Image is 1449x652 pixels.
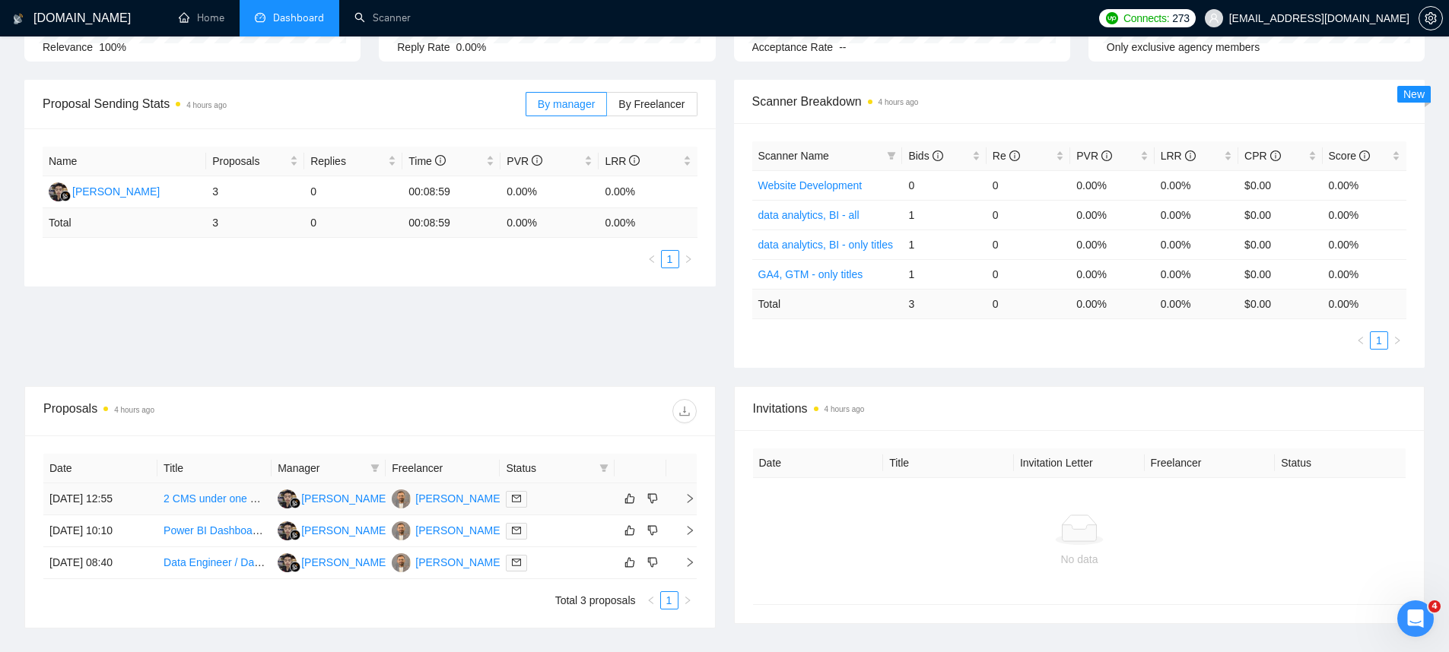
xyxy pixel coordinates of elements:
[1070,170,1154,200] td: 0.00%
[1070,200,1154,229] td: 0.00%
[1076,150,1112,162] span: PVR
[278,460,364,476] span: Manager
[43,41,93,53] span: Relevance
[1101,150,1112,161] span: info-circle
[752,289,903,318] td: Total
[255,12,265,23] span: dashboard
[839,41,846,53] span: --
[1403,88,1425,100] span: New
[1352,331,1370,350] li: Previous Page
[1323,229,1406,259] td: 0.00%
[354,11,411,24] a: searchScanner
[392,524,503,536] a: SK[PERSON_NAME]
[186,101,227,109] time: 4 hours ago
[987,289,1070,318] td: 0
[532,155,542,166] span: info-circle
[13,7,24,31] img: logo
[538,98,595,110] span: By manager
[987,170,1070,200] td: 0
[672,557,695,568] span: right
[679,250,697,268] button: right
[1238,170,1322,200] td: $0.00
[883,448,1014,478] th: Title
[902,200,986,229] td: 1
[902,229,986,259] td: 1
[310,153,385,169] span: Replies
[1393,336,1402,345] span: right
[1123,10,1169,27] span: Connects:
[1106,12,1118,24] img: upwork-logo.png
[661,592,678,609] a: 1
[408,155,445,167] span: Time
[157,547,272,579] td: Data Engineer / Data Scientist (Snowflake, Pandas, SQL)
[415,522,503,539] div: [PERSON_NAME]
[500,208,599,238] td: 0.00 %
[278,489,297,508] img: IA
[392,521,411,540] img: SK
[1161,150,1196,162] span: LRR
[164,524,348,536] a: Power BI Dashboard Designer Needed
[212,153,287,169] span: Proposals
[415,490,503,507] div: [PERSON_NAME]
[987,259,1070,289] td: 0
[647,556,658,568] span: dislike
[367,457,383,480] span: filter
[643,250,661,268] li: Previous Page
[512,526,521,535] span: mail
[678,591,697,609] button: right
[902,259,986,289] td: 1
[278,555,389,568] a: IA[PERSON_NAME]
[933,150,943,161] span: info-circle
[290,530,300,540] img: gigradar-bm.png
[1356,336,1365,345] span: left
[1155,229,1238,259] td: 0.00%
[1323,289,1406,318] td: 0.00 %
[1145,448,1276,478] th: Freelancer
[629,155,640,166] span: info-circle
[672,399,697,423] button: download
[1323,200,1406,229] td: 0.00%
[43,547,157,579] td: [DATE] 08:40
[290,562,300,572] img: gigradar-bm.png
[507,155,542,167] span: PVR
[273,11,324,24] span: Dashboard
[758,268,863,280] a: GA4, GTM - only titles
[679,250,697,268] li: Next Page
[164,492,429,505] a: 2 CMS under one domain, manage google Tag manager
[643,250,661,268] button: left
[43,399,370,423] div: Proposals
[758,209,860,221] a: data analytics, BI - all
[304,176,402,208] td: 0
[1209,13,1219,24] span: user
[304,208,402,238] td: 0
[99,41,126,53] span: 100%
[987,200,1070,229] td: 0
[456,41,487,53] span: 0.00%
[643,489,662,508] button: dislike
[605,155,640,167] span: LRR
[624,556,635,568] span: like
[179,11,224,24] a: homeHome
[206,208,304,238] td: 3
[647,524,658,536] span: dislike
[43,454,157,483] th: Date
[887,151,896,160] span: filter
[599,176,697,208] td: 0.00%
[278,553,297,572] img: IA
[662,251,678,267] a: 1
[618,98,685,110] span: By Freelancer
[678,591,697,609] li: Next Page
[1070,259,1154,289] td: 0.00%
[43,483,157,515] td: [DATE] 12:55
[402,176,500,208] td: 00:08:59
[758,239,893,251] a: data analytics, BI - only titles
[1238,200,1322,229] td: $0.00
[1275,448,1406,478] th: Status
[993,150,1020,162] span: Re
[386,454,500,483] th: Freelancer
[392,555,503,568] a: SK[PERSON_NAME]
[1014,448,1145,478] th: Invitation Letter
[1352,331,1370,350] button: left
[278,524,389,536] a: IA[PERSON_NAME]
[624,524,635,536] span: like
